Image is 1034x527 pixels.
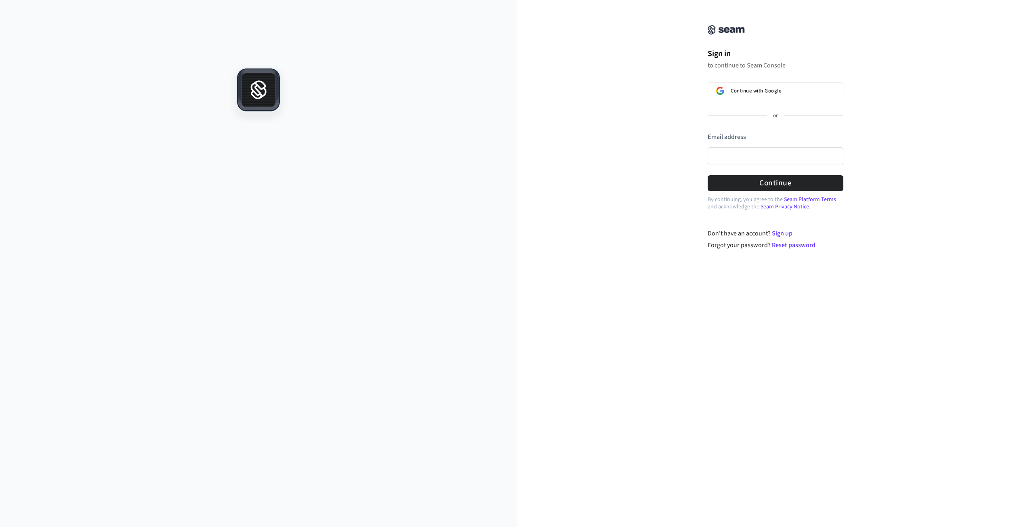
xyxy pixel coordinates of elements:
[708,240,844,250] div: Forgot your password?
[761,203,809,211] a: Seam Privacy Notice
[772,241,815,250] a: Reset password
[708,48,843,60] h1: Sign in
[708,132,746,141] label: Email address
[772,229,792,238] a: Sign up
[708,25,745,35] img: Seam Console
[784,195,836,204] a: Seam Platform Terms
[708,229,844,238] div: Don't have an account?
[708,82,843,99] button: Sign in with GoogleContinue with Google
[708,196,843,210] p: By continuing, you agree to the and acknowledge the .
[716,87,724,95] img: Sign in with Google
[731,88,781,94] span: Continue with Google
[708,175,843,191] button: Continue
[708,61,843,69] p: to continue to Seam Console
[773,112,778,120] p: or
